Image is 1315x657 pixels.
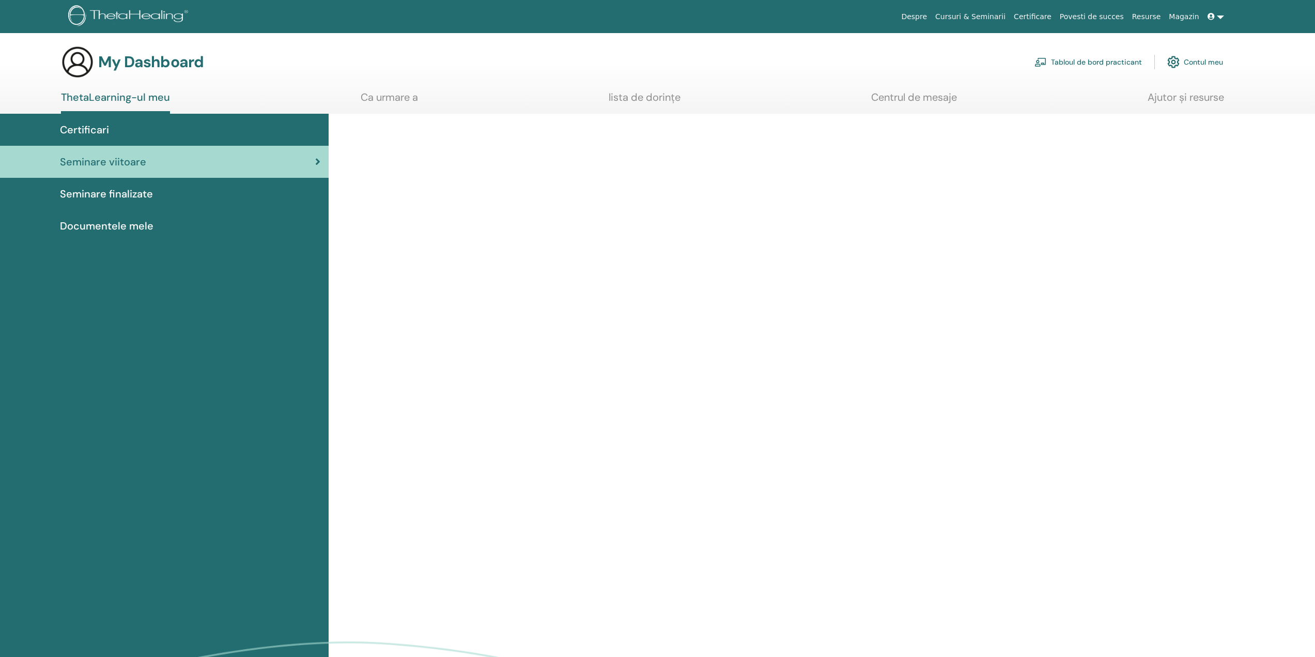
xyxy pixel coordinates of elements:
[61,45,94,79] img: generic-user-icon.jpg
[1056,7,1128,26] a: Povesti de succes
[871,91,957,111] a: Centrul de mesaje
[1034,51,1142,73] a: Tabloul de bord practicant
[897,7,931,26] a: Despre
[1128,7,1165,26] a: Resurse
[60,154,146,170] span: Seminare viitoare
[98,53,204,71] h3: My Dashboard
[609,91,680,111] a: lista de dorințe
[60,186,153,202] span: Seminare finalizate
[931,7,1010,26] a: Cursuri & Seminarii
[61,91,170,114] a: ThetaLearning-ul meu
[1148,91,1224,111] a: Ajutor și resurse
[1010,7,1056,26] a: Certificare
[361,91,418,111] a: Ca urmare a
[1034,57,1047,67] img: chalkboard-teacher.svg
[1167,51,1223,73] a: Contul meu
[68,5,192,28] img: logo.png
[1165,7,1203,26] a: Magazin
[60,122,109,137] span: Certificari
[1167,53,1180,71] img: cog.svg
[60,218,153,234] span: Documentele mele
